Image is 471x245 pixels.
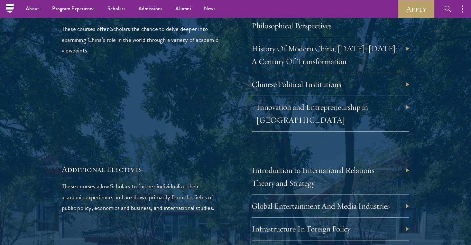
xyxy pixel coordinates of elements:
h5: Additional Electives [62,164,219,175]
a: Chinese Political Institutions [252,79,341,89]
a: Introduction to International Relations Theory and Strategy [252,165,374,188]
a: History Of Modern China, [DATE]-[DATE]: A Century Of Transformation [252,43,398,66]
a: Innovation and Entrepreneurship in [GEOGRAPHIC_DATA] [256,102,368,125]
a: Infrastructure In Foreign Policy [252,224,350,234]
a: Global Entertainment And Media Industries [252,201,390,211]
p: These courses offer Scholars the chance to delve deeper into examining China’s role in the world ... [62,24,219,55]
p: These courses allow Scholars to further individualize their academic experience, and are drawn pr... [62,181,219,213]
